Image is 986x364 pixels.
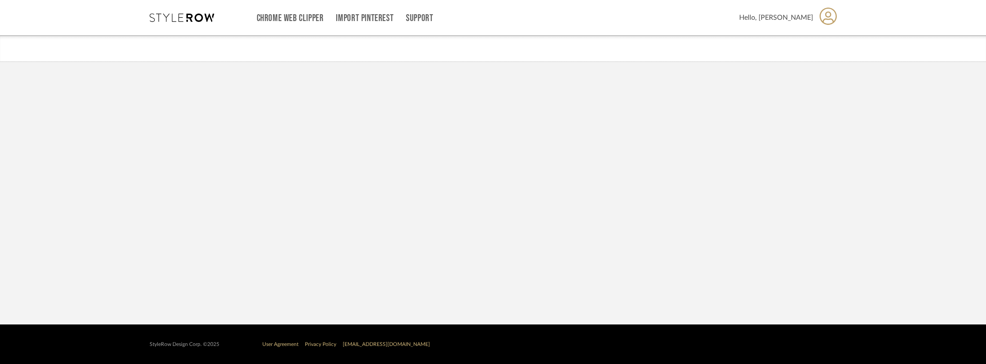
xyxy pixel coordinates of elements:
div: StyleRow Design Corp. ©2025 [150,341,219,348]
a: Privacy Policy [305,342,336,347]
a: Import Pinterest [336,15,393,22]
a: [EMAIL_ADDRESS][DOMAIN_NAME] [343,342,430,347]
a: Chrome Web Clipper [257,15,324,22]
a: User Agreement [262,342,298,347]
span: Hello, [PERSON_NAME] [739,12,813,23]
a: Support [406,15,433,22]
